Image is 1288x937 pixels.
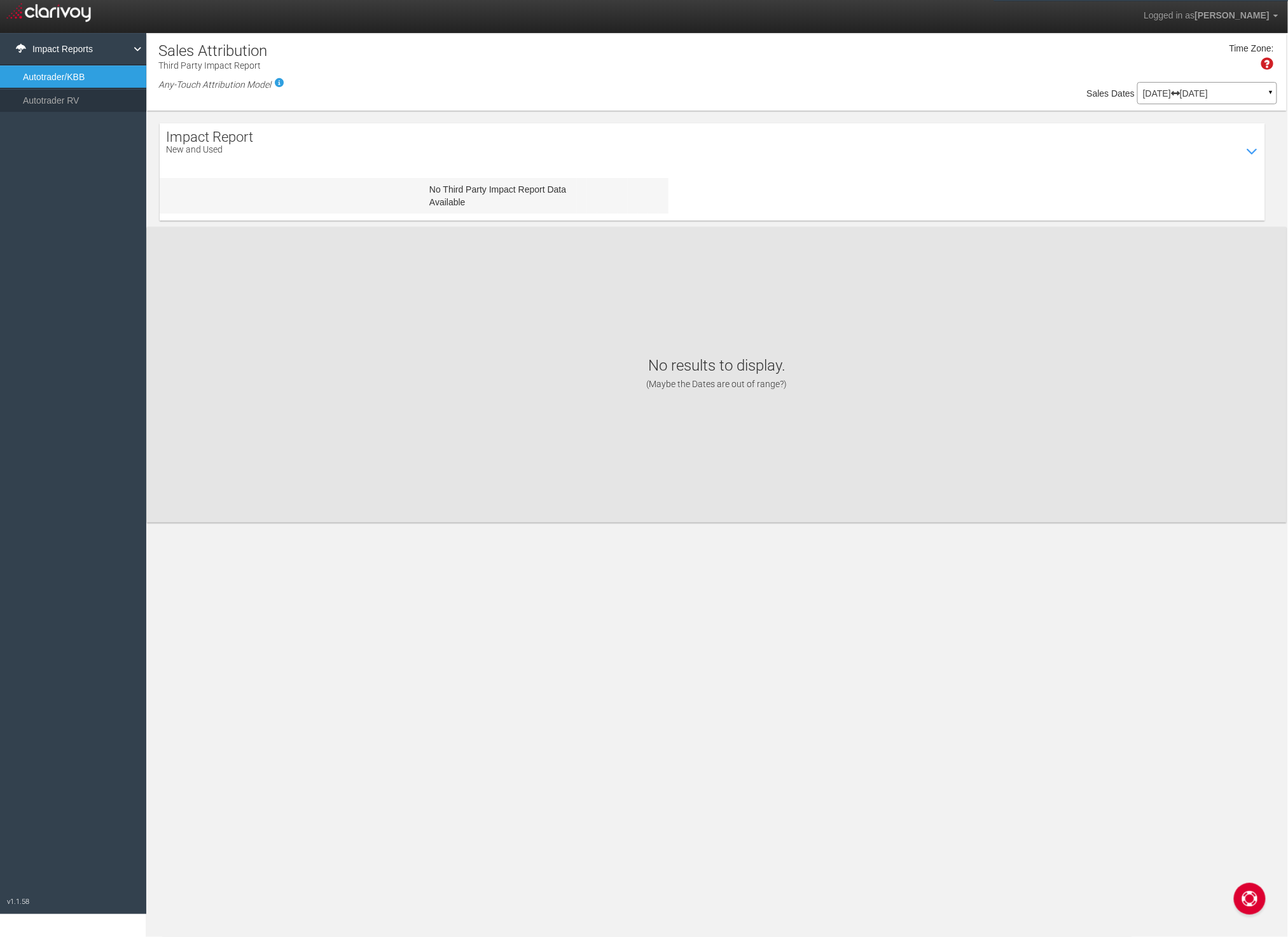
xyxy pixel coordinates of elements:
[166,145,253,154] p: New and Used
[160,358,1274,392] h1: No results to display.
[1134,1,1288,31] a: Logged in as[PERSON_NAME]
[1265,85,1277,106] a: ▼
[1243,142,1262,161] i: Show / Hide Data Table
[158,43,267,59] h1: Sales Attribution
[1225,43,1274,55] div: Time Zone:
[158,79,271,90] em: Any-Touch Attribution Model
[424,178,577,214] td: No Third Party Impact Report Data Available
[1143,89,1271,98] p: [DATE] [DATE]
[1087,88,1109,99] span: Sales
[166,129,253,145] span: Impact Report
[647,380,787,390] span: (Maybe the Dates are out of range?)
[1112,88,1135,99] span: Dates
[1144,10,1195,20] span: Logged in as
[1195,10,1270,20] span: [PERSON_NAME]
